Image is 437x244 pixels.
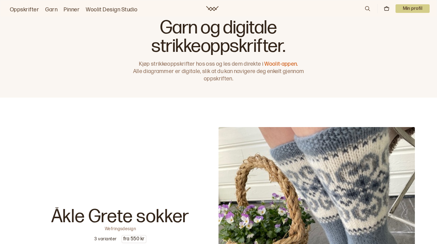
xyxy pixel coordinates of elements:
p: fra 550 kr [122,235,146,243]
p: Åkle Grete sokker [51,207,190,226]
p: Wefringsdesign [105,226,136,230]
a: Garn [45,6,57,14]
button: User dropdown [396,4,430,13]
p: Kjøp strikkeoppskrifter hos oss og les dem direkte i Alle diagrammer er digitale, slik at du kan ... [130,60,307,83]
p: 3 varianter [94,236,116,242]
a: Woolit-appen. [264,61,298,67]
a: Oppskrifter [10,6,39,14]
a: Pinner [64,6,80,14]
a: Woolit [206,6,218,11]
a: Woolit Design Studio [86,6,138,14]
p: Min profil [396,4,430,13]
h1: Garn og digitale strikkeoppskrifter. [130,19,307,56]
